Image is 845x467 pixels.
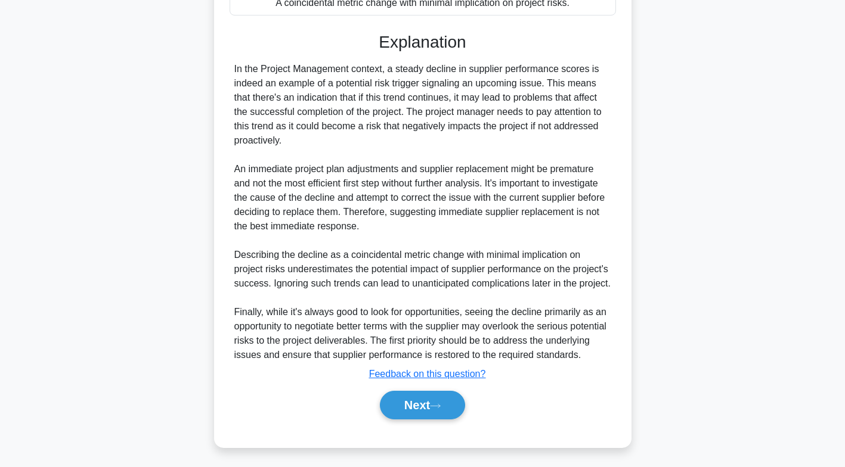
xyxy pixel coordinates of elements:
[369,369,486,379] a: Feedback on this question?
[234,62,611,362] div: In the Project Management context, a steady decline in supplier performance scores is indeed an e...
[237,32,609,52] h3: Explanation
[380,391,465,419] button: Next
